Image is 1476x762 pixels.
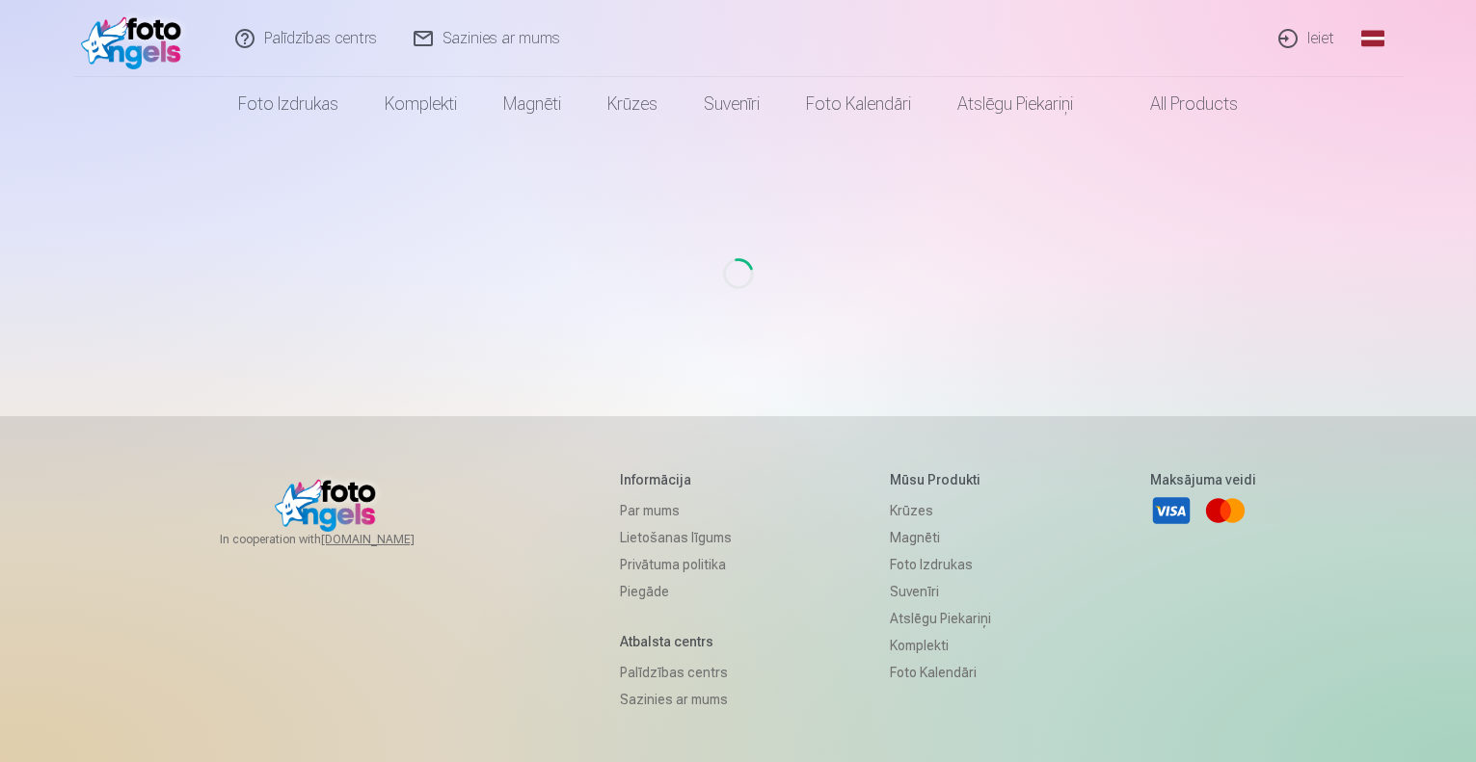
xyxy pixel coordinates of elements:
a: Krūzes [584,77,681,131]
a: Mastercard [1204,489,1247,532]
a: Foto kalendāri [783,77,934,131]
a: Magnēti [890,524,991,551]
h5: Mūsu produkti [890,470,991,489]
a: Suvenīri [890,578,991,605]
img: /fa1 [81,8,192,69]
a: Foto izdrukas [890,551,991,578]
a: Palīdzības centrs [620,659,732,686]
a: Privātuma politika [620,551,732,578]
a: Suvenīri [681,77,783,131]
a: Atslēgu piekariņi [890,605,991,632]
h5: Atbalsta centrs [620,632,732,651]
a: Piegāde [620,578,732,605]
a: Komplekti [362,77,480,131]
a: Magnēti [480,77,584,131]
a: Sazinies ar mums [620,686,732,713]
a: Visa [1150,489,1193,532]
h5: Maksājuma veidi [1150,470,1256,489]
a: Lietošanas līgums [620,524,732,551]
a: Komplekti [890,632,991,659]
h5: Informācija [620,470,732,489]
a: Foto kalendāri [890,659,991,686]
a: Par mums [620,497,732,524]
a: [DOMAIN_NAME] [321,532,461,547]
a: Krūzes [890,497,991,524]
a: Foto izdrukas [215,77,362,131]
span: In cooperation with [220,532,461,547]
a: Atslēgu piekariņi [934,77,1096,131]
a: All products [1096,77,1261,131]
